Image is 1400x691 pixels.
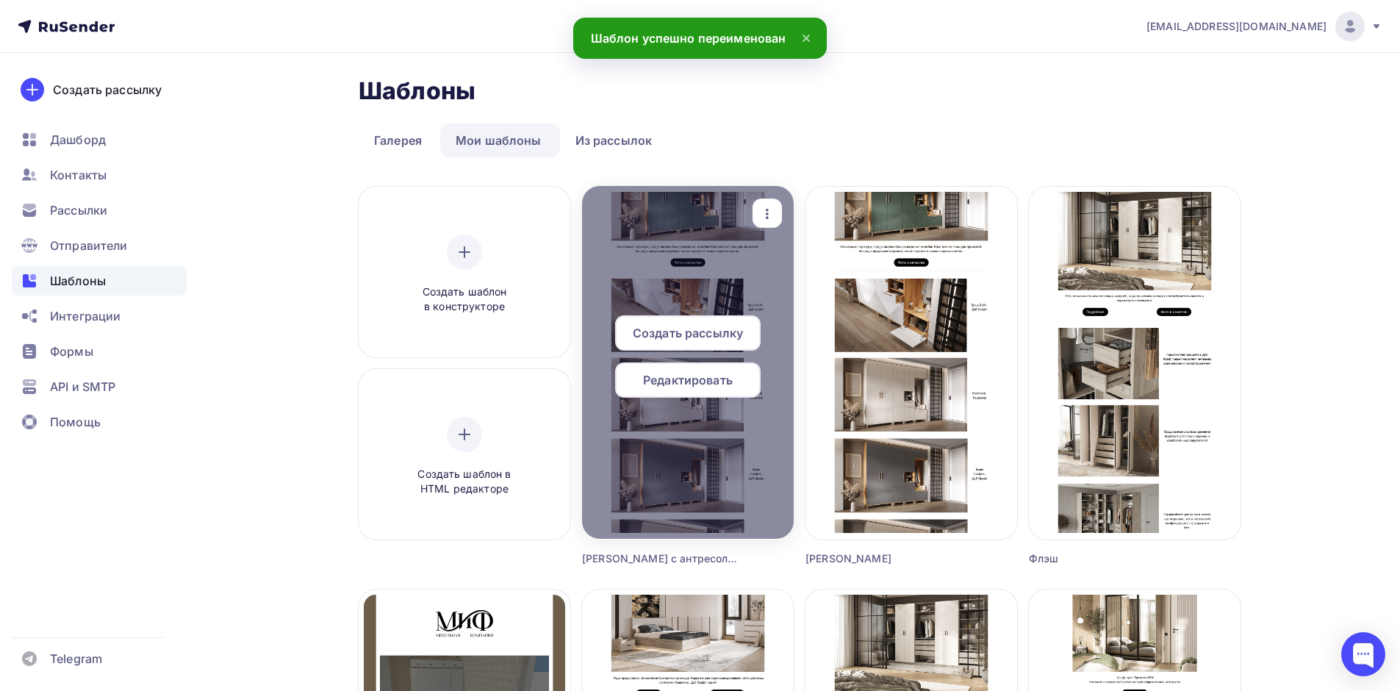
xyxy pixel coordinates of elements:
span: Создать шаблон в конструкторе [395,284,534,315]
div: [PERSON_NAME] [805,551,964,566]
span: Контакты [50,166,107,184]
div: [PERSON_NAME] с антресолями [582,551,741,566]
span: Формы [50,343,93,360]
a: Дашборд [12,125,187,154]
span: Шаблоны [50,272,106,290]
span: Создать шаблон в HTML редакторе [395,467,534,497]
a: Шаблоны [12,266,187,296]
span: Интеграции [50,307,121,325]
a: [EMAIL_ADDRESS][DOMAIN_NAME] [1146,12,1382,41]
a: Рассылки [12,196,187,225]
span: API и SMTP [50,378,115,395]
span: Редактировать [643,371,733,389]
span: Telegram [50,650,102,667]
div: Создать рассылку [53,81,162,99]
span: [EMAIL_ADDRESS][DOMAIN_NAME] [1146,19,1327,34]
a: Мои шаблоны [440,123,557,157]
a: Отправители [12,231,187,260]
a: Формы [12,337,187,366]
span: Отправители [50,237,128,254]
a: Из рассылок [560,123,668,157]
a: Галерея [359,123,437,157]
span: Рассылки [50,201,107,219]
h2: Шаблоны [359,76,475,106]
a: Контакты [12,160,187,190]
span: Дашборд [50,131,106,148]
div: Флэш [1029,551,1188,566]
span: Помощь [50,413,101,431]
span: Создать рассылку [633,324,743,342]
